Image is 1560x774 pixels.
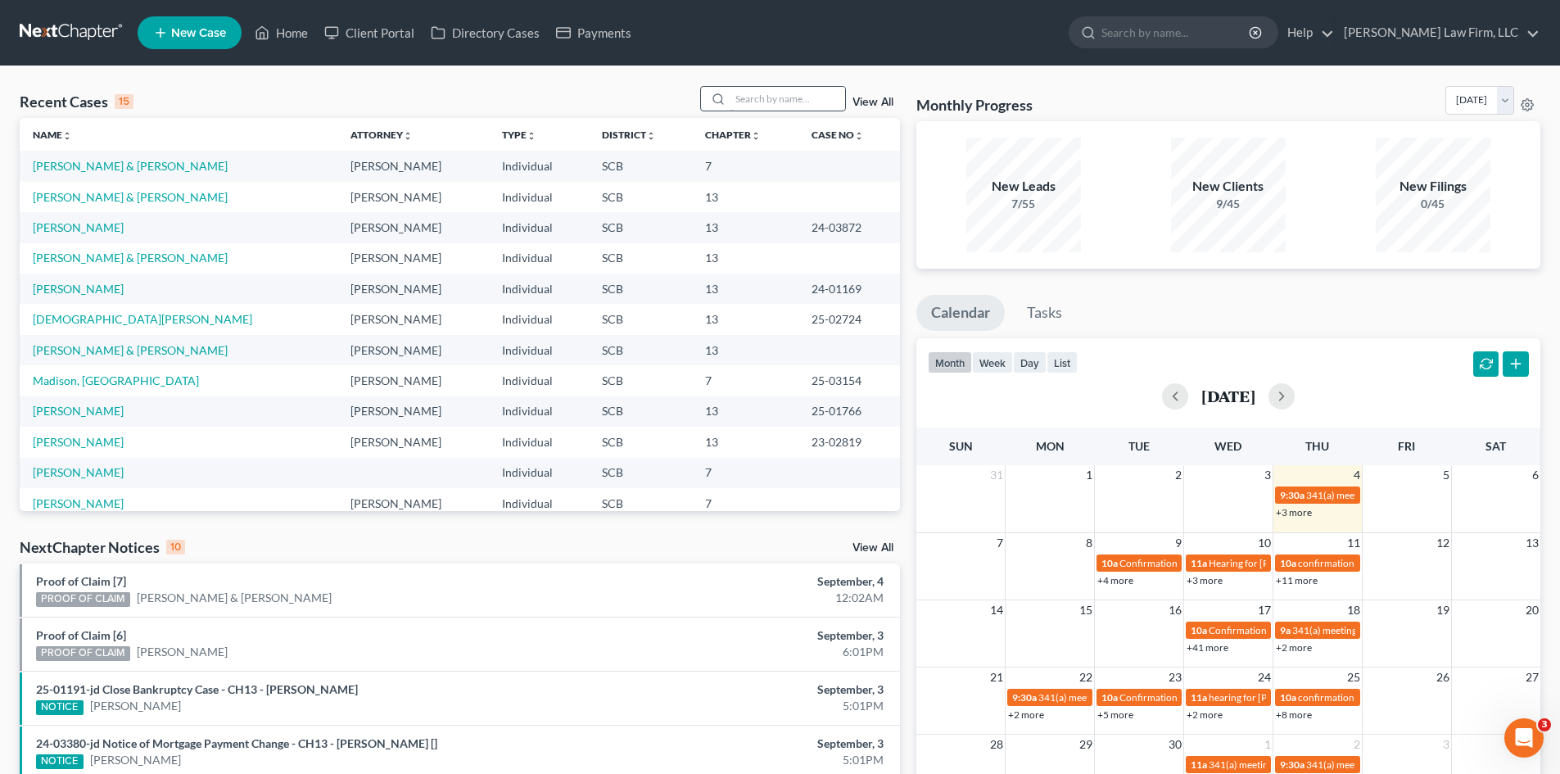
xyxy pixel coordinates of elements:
span: 21 [988,668,1005,687]
td: Individual [489,182,589,212]
td: 13 [692,335,798,365]
span: 10a [1280,557,1296,569]
span: 14 [988,600,1005,620]
span: 20 [1524,600,1540,620]
div: 12:02AM [612,590,884,606]
a: Payments [548,18,640,48]
a: Case Nounfold_more [812,129,864,141]
span: 3 [1441,735,1451,754]
a: [PERSON_NAME] & [PERSON_NAME] [33,343,228,357]
i: unfold_more [751,131,761,141]
span: 10a [1280,691,1296,704]
span: 9 [1173,533,1183,553]
td: 7 [692,365,798,396]
i: unfold_more [646,131,656,141]
div: Recent Cases [20,92,133,111]
span: 10a [1101,691,1118,704]
span: Sat [1485,439,1506,453]
td: 25-01766 [798,396,900,427]
td: 13 [692,182,798,212]
a: +5 more [1097,708,1133,721]
td: 13 [692,243,798,274]
td: 23-02819 [798,427,900,457]
a: 24-03380-jd Notice of Mortgage Payment Change - CH13 - [PERSON_NAME] [] [36,736,437,750]
span: 24 [1256,668,1273,687]
span: 9:30a [1280,758,1305,771]
td: [PERSON_NAME] [337,182,489,212]
a: +41 more [1187,641,1228,654]
a: [PERSON_NAME] & [PERSON_NAME] [137,590,332,606]
span: 1 [1084,465,1094,485]
div: 5:01PM [612,752,884,768]
div: September, 3 [612,627,884,644]
div: PROOF OF CLAIM [36,592,130,607]
span: Mon [1036,439,1065,453]
a: View All [852,542,893,554]
div: 10 [166,540,185,554]
a: [DEMOGRAPHIC_DATA][PERSON_NAME] [33,312,252,326]
div: NextChapter Notices [20,537,185,557]
span: Confirmation hearing for [PERSON_NAME] [1119,557,1305,569]
a: [PERSON_NAME] [33,282,124,296]
input: Search by name... [730,87,845,111]
td: [PERSON_NAME] [337,212,489,242]
a: [PERSON_NAME] [90,698,181,714]
span: Confirmation Hearing for [PERSON_NAME] [1119,691,1307,704]
a: [PERSON_NAME] [33,435,124,449]
span: 30 [1167,735,1183,754]
div: September, 3 [612,736,884,752]
td: SCB [589,243,693,274]
a: +8 more [1276,708,1312,721]
td: 13 [692,304,798,334]
td: SCB [589,151,693,181]
a: [PERSON_NAME] & [PERSON_NAME] [33,251,228,265]
i: unfold_more [527,131,536,141]
a: +4 more [1097,574,1133,586]
a: Client Portal [316,18,423,48]
div: September, 4 [612,573,884,590]
span: 16 [1167,600,1183,620]
td: SCB [589,396,693,427]
a: Calendar [916,295,1005,331]
a: [PERSON_NAME] [33,465,124,479]
td: Individual [489,396,589,427]
span: 27 [1524,668,1540,687]
td: SCB [589,212,693,242]
td: [PERSON_NAME] [337,243,489,274]
a: Proof of Claim [6] [36,628,126,642]
a: +11 more [1276,574,1318,586]
a: Nameunfold_more [33,129,72,141]
a: Help [1279,18,1334,48]
td: Individual [489,243,589,274]
span: 11 [1345,533,1362,553]
div: New Filings [1376,177,1490,196]
span: 2 [1173,465,1183,485]
div: PROOF OF CLAIM [36,646,130,661]
a: Proof of Claim [7] [36,574,126,588]
span: 8 [1084,533,1094,553]
span: Tue [1128,439,1150,453]
span: 9a [1280,624,1291,636]
span: Sun [949,439,973,453]
span: 15 [1078,600,1094,620]
a: Directory Cases [423,18,548,48]
a: +2 more [1187,708,1223,721]
span: 25 [1345,668,1362,687]
a: 25-01191-jd Close Bankruptcy Case - CH13 - [PERSON_NAME] [36,682,358,696]
td: Individual [489,151,589,181]
td: Individual [489,274,589,304]
td: [PERSON_NAME] [337,365,489,396]
span: 22 [1078,668,1094,687]
td: Individual [489,458,589,488]
span: 28 [988,735,1005,754]
a: Home [246,18,316,48]
div: 0/45 [1376,196,1490,212]
span: Wed [1214,439,1241,453]
td: 13 [692,212,798,242]
td: Individual [489,335,589,365]
a: [PERSON_NAME] [137,644,228,660]
span: hearing for [PERSON_NAME] [1209,691,1335,704]
td: 13 [692,427,798,457]
span: 2 [1352,735,1362,754]
td: [PERSON_NAME] [337,396,489,427]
